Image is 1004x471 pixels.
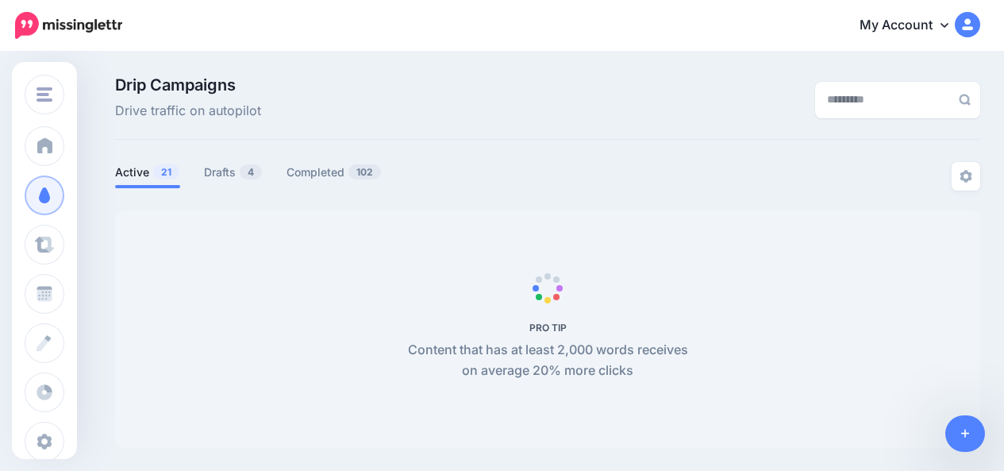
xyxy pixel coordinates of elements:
img: settings-grey.png [960,170,972,183]
a: Completed102 [287,163,382,182]
a: Drafts4 [204,163,263,182]
p: Content that has at least 2,000 words receives on average 20% more clicks [399,340,697,381]
img: search-grey-6.png [959,94,971,106]
a: Active21 [115,163,180,182]
h5: PRO TIP [399,322,697,334]
img: Missinglettr [15,12,122,39]
span: 4 [240,164,262,180]
span: Drive traffic on autopilot [115,101,261,122]
span: Drip Campaigns [115,77,261,93]
a: My Account [844,6,980,45]
span: 21 [153,164,179,180]
img: menu.png [37,87,52,102]
span: 102 [348,164,381,180]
